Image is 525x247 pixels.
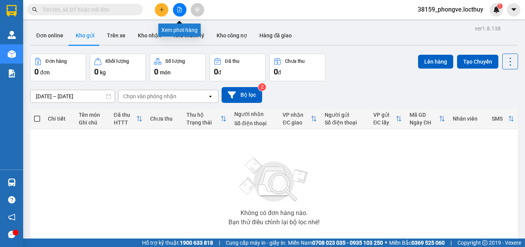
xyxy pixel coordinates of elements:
div: VP gửi [373,112,396,118]
div: Đã thu [225,59,239,64]
input: Tìm tên, số ĐT hoặc mã đơn [42,5,134,14]
div: Ghi chú [79,119,106,126]
span: 0 [34,67,39,76]
button: file-add [173,3,186,17]
button: Khối lượng0kg [90,54,146,81]
img: warehouse-icon [8,50,16,58]
svg: open [207,93,213,99]
img: solution-icon [8,69,16,77]
div: Chi tiết [48,116,71,122]
span: đơn [40,69,50,76]
th: Toggle SortBy [183,109,230,129]
span: question-circle [8,196,15,203]
button: Kho gửi [69,26,101,45]
div: Xem phơi hàng [158,24,201,37]
th: Toggle SortBy [279,109,321,129]
button: Lên hàng [418,55,453,69]
div: Đơn hàng [46,59,67,64]
span: notification [8,213,15,221]
span: file-add [177,7,182,12]
button: Trên xe [101,26,132,45]
span: 0 [94,67,98,76]
div: Trạng thái [186,119,220,126]
strong: 0708 023 035 - 0935 103 250 [312,240,383,246]
img: svg+xml;base64,PHN2ZyBjbGFzcz0ibGlzdC1wbHVnX19zdmciIHhtbG5zPSJodHRwOi8vd3d3LnczLm9yZy8yMDAwL3N2Zy... [235,153,313,207]
sup: 2 [258,83,266,91]
span: Hỗ trợ kỹ thuật: [142,239,213,247]
div: Chọn văn phòng nhận [123,92,176,100]
span: caret-down [510,6,517,13]
sup: 1 [497,3,503,9]
span: message [8,231,15,238]
th: Toggle SortBy [406,109,449,129]
span: search [32,7,37,12]
button: caret-down [507,3,520,17]
div: Tên món [79,112,106,118]
span: | [450,239,452,247]
input: Select a date range. [30,90,115,102]
strong: 1900 633 818 [180,240,213,246]
div: Nhân viên [453,116,484,122]
div: Số điện thoại [325,119,366,126]
div: HTTT [114,119,137,126]
button: Chưa thu0đ [269,54,325,81]
span: 0 [214,67,218,76]
div: Khối lượng [105,59,129,64]
div: ĐC giao [283,119,311,126]
span: 38159_phongve.locthuy [412,5,489,14]
div: Thu hộ [186,112,220,118]
span: Miền Bắc [389,239,445,247]
button: Đơn online [30,26,69,45]
span: Miền Nam [288,239,383,247]
div: Bạn thử điều chỉnh lại bộ lọc nhé! [229,219,320,225]
img: icon-new-feature [493,6,500,13]
div: Ngày ĐH [410,119,439,126]
button: Kho nhận [132,26,168,45]
button: aim [191,3,204,17]
div: Người nhận [234,111,275,117]
span: kg [100,69,106,76]
div: Đã thu [114,112,137,118]
span: Cung cấp máy in - giấy in: [226,239,286,247]
div: Số lượng [165,59,185,64]
button: plus [155,3,168,17]
span: đ [278,69,281,76]
img: warehouse-icon [8,178,16,187]
span: | [219,239,220,247]
span: plus [159,7,164,12]
span: món [160,69,171,76]
button: Hàng đã giao [253,26,298,45]
button: Số lượng0món [150,54,206,81]
span: copyright [482,240,488,245]
div: Không có đơn hàng nào. [240,210,308,216]
button: Đơn hàng0đơn [30,54,86,81]
div: Mã GD [410,112,439,118]
div: Chưa thu [285,59,305,64]
th: Toggle SortBy [369,109,406,129]
span: 0 [154,67,158,76]
th: Toggle SortBy [110,109,147,129]
span: ⚪️ [385,241,387,244]
strong: 0369 525 060 [412,240,445,246]
span: đ [218,69,221,76]
button: Kho công nợ [210,26,253,45]
div: ver 1.8.138 [475,24,501,33]
img: warehouse-icon [8,31,16,39]
div: Chưa thu [150,116,179,122]
div: Số điện thoại [234,120,275,126]
button: Bộ lọc [222,87,262,103]
button: Tạo Chuyến [457,55,498,69]
span: 0 [274,67,278,76]
th: Toggle SortBy [488,109,518,129]
img: logo-vxr [7,5,17,17]
button: Đã thu0đ [210,54,266,81]
div: ĐC lấy [373,119,396,126]
span: 1 [498,3,501,9]
span: aim [195,7,200,12]
div: Người gửi [325,112,366,118]
div: VP nhận [283,112,311,118]
div: SMS [492,116,508,122]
